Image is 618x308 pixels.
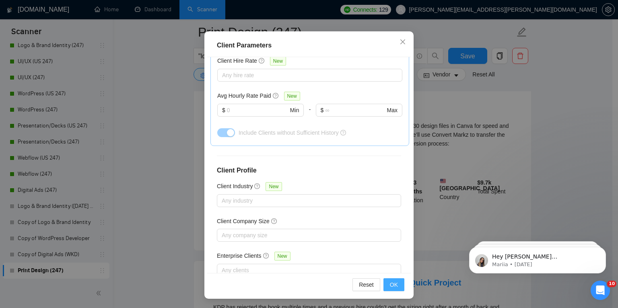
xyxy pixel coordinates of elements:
iframe: Intercom notifications message [457,230,618,286]
input: 0 [227,106,288,115]
span: 10 [607,281,616,287]
span: question-circle [340,130,346,136]
h5: Client Hire Rate [217,56,257,65]
span: Include Clients without Sufficient History [239,129,339,136]
span: question-circle [259,57,265,64]
span: question-circle [273,92,279,99]
span: New [266,182,282,191]
h5: Avg Hourly Rate Paid [217,91,271,100]
iframe: Intercom live chat [591,281,610,300]
div: Client Parameters [217,41,401,50]
button: Reset [352,278,380,291]
span: question-circle [271,218,278,224]
h5: Enterprise Clients [217,251,262,260]
span: Min [290,106,299,115]
span: close [400,39,406,45]
h4: Client Profile [217,166,401,175]
span: question-circle [254,183,261,189]
span: Reset [359,280,374,289]
span: $ [222,106,225,115]
span: New [274,252,290,261]
span: Max [387,106,398,115]
button: Close [392,31,414,53]
span: OK [390,280,398,289]
h5: Client Company Size [217,217,270,226]
span: $ [321,106,324,115]
input: ∞ [325,106,385,115]
h5: Client Industry [217,182,253,191]
span: New [270,57,286,66]
div: - [304,104,315,126]
span: New [284,92,300,101]
span: question-circle [263,253,270,259]
button: OK [383,278,404,291]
